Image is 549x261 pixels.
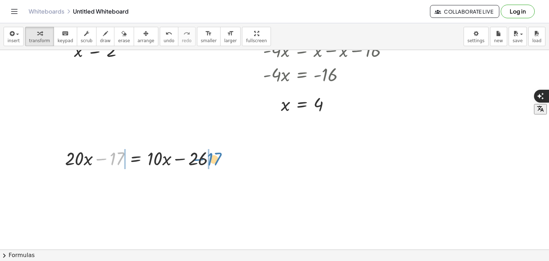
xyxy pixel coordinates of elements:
[118,38,130,43] span: erase
[96,27,115,46] button: draw
[227,29,234,38] i: format_size
[160,27,178,46] button: undoundo
[29,38,50,43] span: transform
[178,27,196,46] button: redoredo
[8,38,20,43] span: insert
[501,5,535,18] button: Log in
[464,27,489,46] button: settings
[183,29,190,38] i: redo
[134,27,158,46] button: arrange
[114,27,134,46] button: erase
[246,38,267,43] span: fullscreen
[4,27,24,46] button: insert
[165,29,172,38] i: undo
[54,27,77,46] button: keyboardkeypad
[58,38,73,43] span: keypad
[62,29,69,38] i: keyboard
[528,27,545,46] button: load
[494,38,503,43] span: new
[197,27,221,46] button: format_sizesmaller
[436,8,493,15] span: Collaborate Live
[29,8,64,15] a: Whiteboards
[224,38,237,43] span: larger
[138,38,154,43] span: arrange
[220,27,241,46] button: format_sizelarger
[468,38,485,43] span: settings
[513,38,523,43] span: save
[430,5,499,18] button: Collaborate Live
[532,38,541,43] span: load
[81,38,93,43] span: scrub
[9,6,20,17] button: Toggle navigation
[509,27,527,46] button: save
[201,38,217,43] span: smaller
[205,29,212,38] i: format_size
[25,27,54,46] button: transform
[182,38,192,43] span: redo
[77,27,97,46] button: scrub
[100,38,111,43] span: draw
[490,27,507,46] button: new
[242,27,271,46] button: fullscreen
[164,38,174,43] span: undo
